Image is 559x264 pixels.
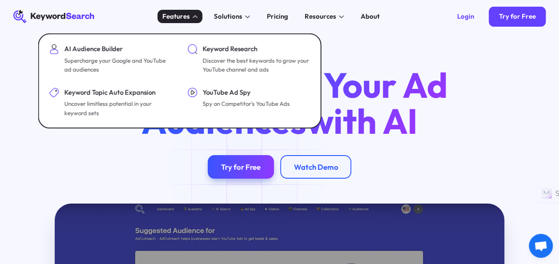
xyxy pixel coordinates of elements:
[489,7,546,27] a: Try for Free
[44,39,177,79] a: AI Audience BuilderSupercharge your Google and YouTube ad audiences
[202,88,290,97] div: YouTube Ad Spy
[306,99,418,143] span: with AI
[202,56,309,74] div: Discover the best keywords to grow your YouTube channel and ads
[38,33,322,128] nav: Features
[499,12,536,21] div: Try for Free
[208,155,274,178] a: Try for Free
[221,162,261,172] div: Try for Free
[294,162,338,172] div: Watch Demo
[267,12,288,21] div: Pricing
[182,39,316,79] a: Keyword ResearchDiscover the best keywords to grow your YouTube channel and ads
[64,88,171,97] div: Keyword Topic Auto Expansion
[214,12,242,21] div: Solutions
[202,99,290,108] div: Spy on Competitor's YouTube Ads
[64,56,171,74] div: Supercharge your Google and YouTube ad audiences
[202,44,309,54] div: Keyword Research
[305,12,336,21] div: Resources
[162,12,190,21] div: Features
[182,82,316,122] a: YouTube Ad SpySpy on Competitor's YouTube Ads
[529,234,553,258] a: Open chat
[360,12,379,21] div: About
[457,12,474,21] div: Login
[97,67,463,139] h1: Supercharge Your Ad Audiences
[64,99,171,117] div: Uncover limitless potential in your keyword sets
[355,10,384,23] a: About
[261,10,293,23] a: Pricing
[44,82,177,122] a: Keyword Topic Auto ExpansionUncover limitless potential in your keyword sets
[64,44,171,54] div: AI Audience Builder
[447,7,484,27] a: Login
